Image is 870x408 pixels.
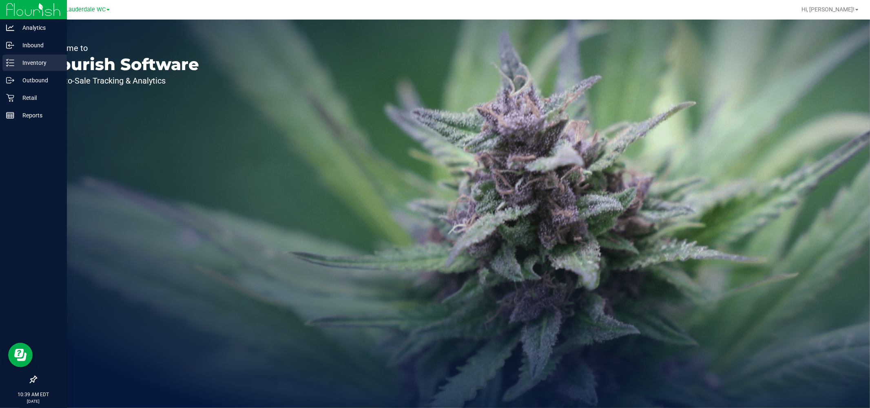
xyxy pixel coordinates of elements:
[8,343,33,367] iframe: Resource center
[44,77,199,85] p: Seed-to-Sale Tracking & Analytics
[14,110,63,120] p: Reports
[801,6,855,13] span: Hi, [PERSON_NAME]!
[6,41,14,49] inline-svg: Inbound
[14,75,63,85] p: Outbound
[14,93,63,103] p: Retail
[57,6,106,13] span: Ft. Lauderdale WC
[44,44,199,52] p: Welcome to
[6,76,14,84] inline-svg: Outbound
[6,59,14,67] inline-svg: Inventory
[14,58,63,68] p: Inventory
[14,23,63,33] p: Analytics
[44,56,199,73] p: Flourish Software
[4,391,63,398] p: 10:39 AM EDT
[6,24,14,32] inline-svg: Analytics
[6,94,14,102] inline-svg: Retail
[6,111,14,119] inline-svg: Reports
[4,398,63,404] p: [DATE]
[14,40,63,50] p: Inbound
